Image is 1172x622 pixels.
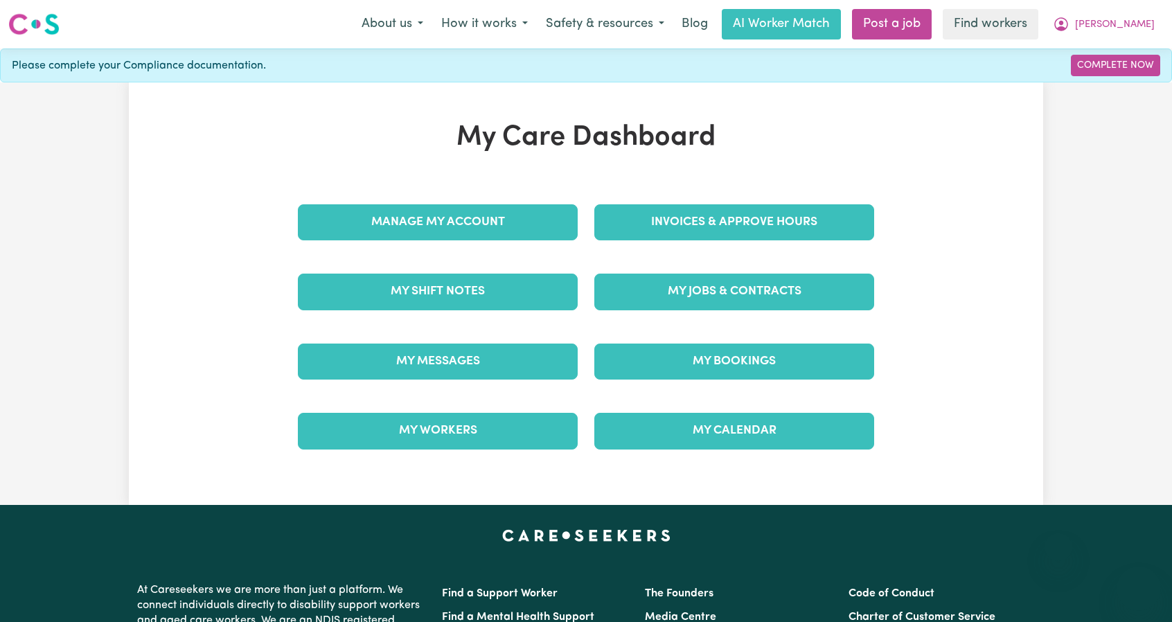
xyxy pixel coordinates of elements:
[12,57,266,74] span: Please complete your Compliance documentation.
[594,204,874,240] a: Invoices & Approve Hours
[849,588,934,599] a: Code of Conduct
[353,10,432,39] button: About us
[594,413,874,449] a: My Calendar
[1117,567,1161,611] iframe: Button to launch messaging window
[290,121,882,154] h1: My Care Dashboard
[298,344,578,380] a: My Messages
[298,274,578,310] a: My Shift Notes
[1045,533,1072,561] iframe: Close message
[722,9,841,39] a: AI Worker Match
[298,204,578,240] a: Manage My Account
[943,9,1038,39] a: Find workers
[1075,17,1155,33] span: [PERSON_NAME]
[1044,10,1164,39] button: My Account
[298,413,578,449] a: My Workers
[673,9,716,39] a: Blog
[432,10,537,39] button: How it works
[594,274,874,310] a: My Jobs & Contracts
[537,10,673,39] button: Safety & resources
[502,530,671,541] a: Careseekers home page
[8,8,60,40] a: Careseekers logo
[1071,55,1160,76] a: Complete Now
[442,588,558,599] a: Find a Support Worker
[852,9,932,39] a: Post a job
[645,588,713,599] a: The Founders
[8,12,60,37] img: Careseekers logo
[594,344,874,380] a: My Bookings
